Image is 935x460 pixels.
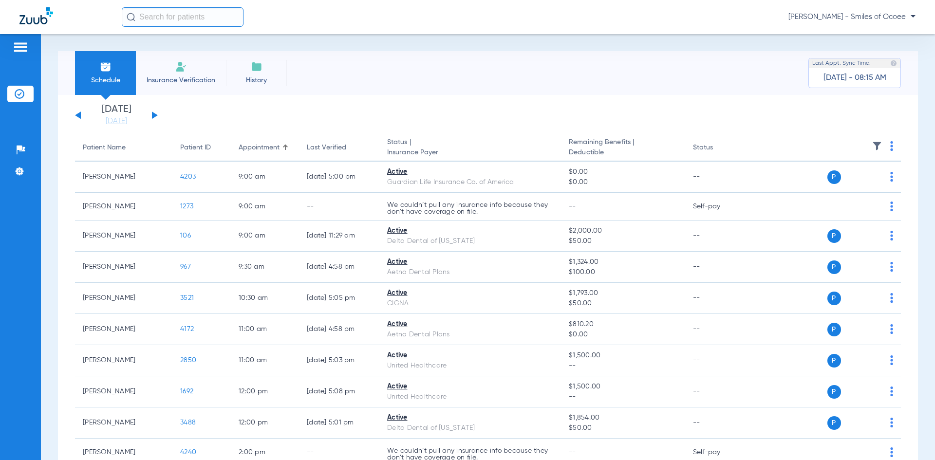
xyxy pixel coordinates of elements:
[569,330,677,340] span: $0.00
[569,177,677,187] span: $0.00
[231,193,299,221] td: 9:00 AM
[827,260,841,274] span: P
[387,319,553,330] div: Active
[299,221,379,252] td: [DATE] 11:29 AM
[87,116,146,126] a: [DATE]
[569,413,677,423] span: $1,854.00
[231,407,299,439] td: 12:00 PM
[387,330,553,340] div: Aetna Dental Plans
[83,143,165,153] div: Patient Name
[387,202,553,215] p: We couldn’t pull any insurance info because they don’t have coverage on file.
[569,319,677,330] span: $810.20
[231,376,299,407] td: 12:00 PM
[231,221,299,252] td: 9:00 AM
[827,170,841,184] span: P
[827,292,841,305] span: P
[685,221,751,252] td: --
[569,288,677,298] span: $1,793.00
[299,283,379,314] td: [DATE] 5:05 PM
[387,298,553,309] div: CIGNA
[75,314,172,345] td: [PERSON_NAME]
[569,350,677,361] span: $1,500.00
[890,172,893,182] img: group-dot-blue.svg
[569,167,677,177] span: $0.00
[685,252,751,283] td: --
[569,392,677,402] span: --
[387,392,553,402] div: United Healthcare
[231,162,299,193] td: 9:00 AM
[569,298,677,309] span: $50.00
[569,147,677,158] span: Deductible
[239,143,280,153] div: Appointment
[569,257,677,267] span: $1,324.00
[685,162,751,193] td: --
[180,388,193,395] span: 1692
[75,283,172,314] td: [PERSON_NAME]
[180,263,191,270] span: 967
[180,143,211,153] div: Patient ID
[685,134,751,162] th: Status
[75,407,172,439] td: [PERSON_NAME]
[890,202,893,211] img: group-dot-blue.svg
[87,105,146,126] li: [DATE]
[75,345,172,376] td: [PERSON_NAME]
[387,147,553,158] span: Insurance Payer
[231,345,299,376] td: 11:00 AM
[299,193,379,221] td: --
[231,283,299,314] td: 10:30 AM
[100,61,112,73] img: Schedule
[299,252,379,283] td: [DATE] 4:58 PM
[75,162,172,193] td: [PERSON_NAME]
[231,252,299,283] td: 9:30 AM
[299,376,379,407] td: [DATE] 5:08 PM
[890,293,893,303] img: group-dot-blue.svg
[387,350,553,361] div: Active
[379,134,561,162] th: Status |
[569,236,677,246] span: $50.00
[180,294,194,301] span: 3521
[685,345,751,376] td: --
[685,283,751,314] td: --
[827,416,841,430] span: P
[387,226,553,236] div: Active
[569,226,677,236] span: $2,000.00
[75,252,172,283] td: [PERSON_NAME]
[13,41,28,53] img: hamburger-icon
[886,413,935,460] div: Chat Widget
[827,229,841,243] span: P
[387,288,553,298] div: Active
[569,449,576,456] span: --
[180,357,196,364] span: 2850
[180,326,194,332] span: 4172
[231,314,299,345] td: 11:00 AM
[387,257,553,267] div: Active
[307,143,372,153] div: Last Verified
[180,203,193,210] span: 1273
[299,162,379,193] td: [DATE] 5:00 PM
[890,324,893,334] img: group-dot-blue.svg
[890,355,893,365] img: group-dot-blue.svg
[299,314,379,345] td: [DATE] 4:58 PM
[685,314,751,345] td: --
[685,407,751,439] td: --
[872,141,882,151] img: filter.svg
[387,267,553,277] div: Aetna Dental Plans
[75,376,172,407] td: [PERSON_NAME]
[180,143,223,153] div: Patient ID
[387,413,553,423] div: Active
[180,232,191,239] span: 106
[180,449,196,456] span: 4240
[387,361,553,371] div: United Healthcare
[387,423,553,433] div: Delta Dental of [US_STATE]
[890,262,893,272] img: group-dot-blue.svg
[788,12,916,22] span: [PERSON_NAME] - Smiles of Ocoee
[75,221,172,252] td: [PERSON_NAME]
[180,173,196,180] span: 4203
[890,141,893,151] img: group-dot-blue.svg
[387,382,553,392] div: Active
[569,203,576,210] span: --
[387,177,553,187] div: Guardian Life Insurance Co. of America
[82,75,129,85] span: Schedule
[827,323,841,336] span: P
[569,361,677,371] span: --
